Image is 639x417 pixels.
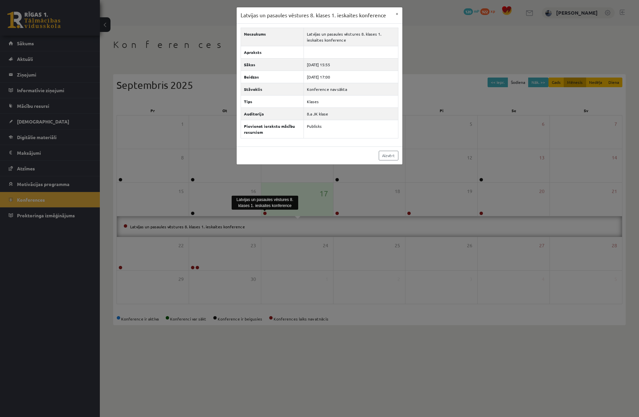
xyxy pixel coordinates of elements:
[241,58,304,71] th: Sākas
[241,95,304,107] th: Tips
[241,11,386,19] h3: Latvijas un pasaules vēstures 8. klases 1. ieskaites konference
[241,28,304,46] th: Nosaukums
[304,71,398,83] td: [DATE] 17:00
[304,83,398,95] td: Konference nav sākta
[392,7,402,20] button: ×
[241,107,304,120] th: Auditorija
[304,95,398,107] td: Klases
[304,28,398,46] td: Latvijas un pasaules vēstures 8. klases 1. ieskaites konference
[241,83,304,95] th: Stāvoklis
[304,107,398,120] td: 8.a JK klase
[241,71,304,83] th: Beidzas
[379,151,398,160] a: Aizvērt
[241,120,304,138] th: Pievienot ierakstu mācību resursiem
[241,46,304,58] th: Apraksts
[304,120,398,138] td: Publisks
[304,58,398,71] td: [DATE] 15:55
[232,196,298,210] div: Latvijas un pasaules vēstures 8. klases 1. ieskaites konference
